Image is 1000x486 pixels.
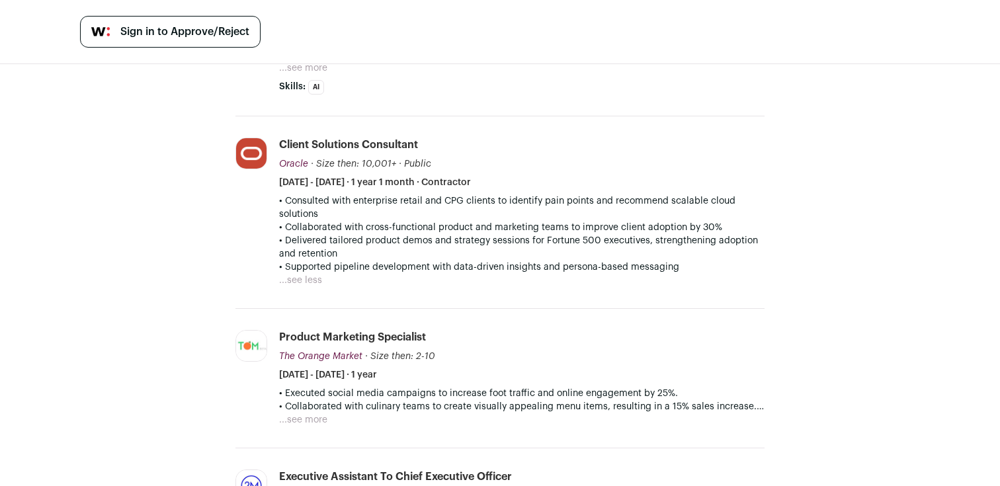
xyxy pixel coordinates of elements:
[120,24,249,40] span: Sign in to Approve/Reject
[279,400,765,413] p: • Collaborated with culinary teams to create visually appealing menu items, resulting in a 15% sa...
[236,331,267,361] img: 6e4f6516bfefe6e92e123ad046622d84bdadf0127b755bb24a9d3a552580e71e.jpg
[308,80,324,95] li: AI
[279,194,765,221] p: • Consulted with enterprise retail and CPG clients to identify pain points and recommend scalable...
[236,138,267,169] img: 9c76a23364af62e4939d45365de87dc0abf302c6cae1b266b89975f952efb27b.png
[279,61,327,75] button: ...see more
[399,157,401,171] span: ·
[279,138,418,152] div: Client Solutions Consultant
[279,221,765,234] p: • Collaborated with cross-functional product and marketing teams to improve client adoption by 30%
[404,159,431,169] span: Public
[279,159,308,169] span: Oracle
[279,387,765,400] p: • Executed social media campaigns to increase foot traffic and online engagement by 25%.
[279,330,426,344] div: Product Marketing Specialist
[80,16,261,48] a: Sign in to Approve/Reject
[279,234,765,261] p: • Delivered tailored product demos and strategy sessions for Fortune 500 executives, strengthenin...
[279,413,327,426] button: ...see more
[279,80,306,93] span: Skills:
[279,261,765,274] p: • Supported pipeline development with data-driven insights and persona-based messaging
[365,352,435,361] span: · Size then: 2-10
[279,469,512,484] div: Executive Assistant to Chief Executive Officer
[91,27,110,36] img: wellfound-symbol-flush-black-fb3c872781a75f747ccb3a119075da62bfe97bd399995f84a933054e44a575c4.png
[279,176,471,189] span: [DATE] - [DATE] · 1 year 1 month · Contractor
[279,368,377,382] span: [DATE] - [DATE] · 1 year
[279,352,362,361] span: The Orange Market
[311,159,396,169] span: · Size then: 10,001+
[279,274,322,287] button: ...see less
